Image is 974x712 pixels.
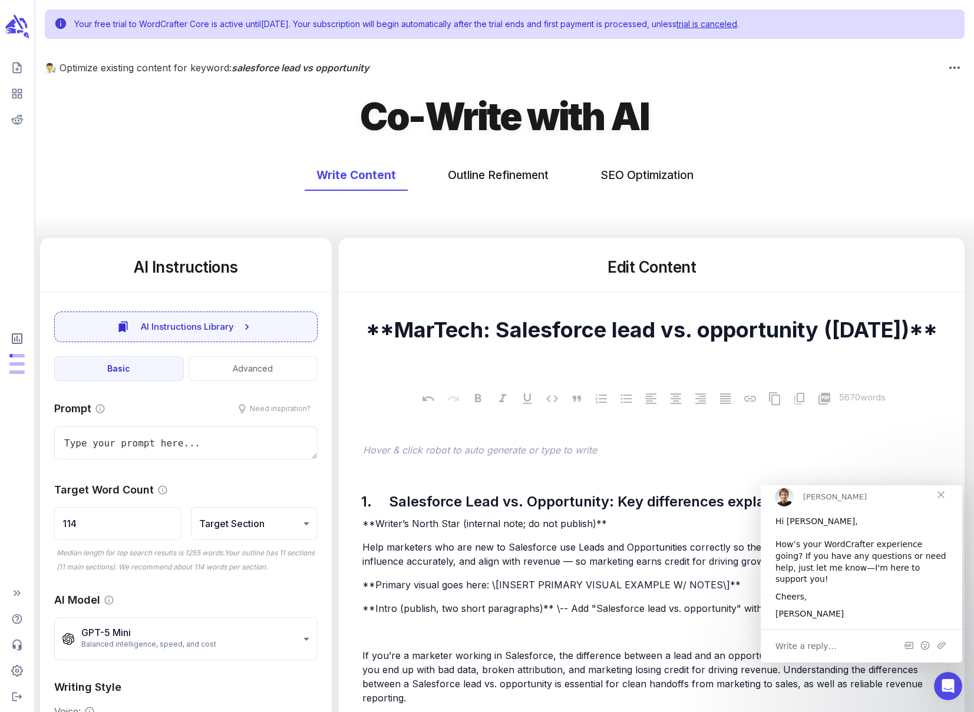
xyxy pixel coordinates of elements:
[15,31,187,100] div: Hi [PERSON_NAME], How’s your WordCrafter experience going? If you have any questions or need help...
[232,62,369,74] span: salesforce lead vs opportunity
[360,488,380,515] div: 1.
[95,403,105,414] svg: Provide instructions to the AI on how to write the target section. The more specific the prompt, ...
[5,582,29,604] span: Expand Sidebar
[5,608,29,630] span: Help Center
[81,638,216,650] span: Balanced intelligence, speed, and cost
[57,548,315,571] span: Median length for top search results is 1255 words. Your outline has 11 sections (11 main section...
[15,106,187,118] div: Cheers,
[386,488,907,515] div: Salesforce Lead vs. Opportunity: Key differences explained
[362,650,952,704] span: If you’re a marketer working in Salesforce, the difference between a lead and an opportunity can ...
[362,602,939,614] span: **Intro (publish, two short paragraphs)** \-- Add "Salesforce lead vs. opportunity" within first ...
[54,400,91,416] p: Prompt
[231,400,318,417] button: Need inspiration?
[141,319,234,335] span: AI Instructions Library
[54,679,121,695] p: Writing Style
[676,19,737,29] a: trial is canceled
[362,518,607,529] span: **Writer’s North Star (internal note; do not publish)**
[54,356,184,382] button: Basic
[360,92,649,141] h1: Co-Write with AI
[934,672,962,700] iframe: Intercom live chat
[761,485,962,663] iframe: Intercom live chat message
[348,317,955,369] textarea: **MarTech: Salesforce lead vs. opportunity ([DATE])**
[5,327,29,350] span: View Subscription & Usage
[54,507,181,540] input: Type # of words
[45,61,945,75] p: 👨‍🔬 Optimize existing content for keyword:
[191,507,318,540] div: Target Section
[54,617,318,660] div: GPT-5 MiniBalanced intelligence, speed, and cost
[54,257,318,278] h5: AI Instructions
[15,153,76,168] span: Write a reply…
[9,362,25,366] span: Output Tokens: 3,035 of 600,000 monthly tokens used. These limits are based on the last model you...
[839,391,886,405] p: 5670 words
[353,257,950,278] h5: Edit Content
[5,57,29,78] span: Create new content
[15,123,187,135] div: [PERSON_NAME]
[81,627,216,638] p: GPT-5 Mini
[436,160,560,191] button: Outline Refinement
[5,686,29,707] span: Logout
[9,354,25,357] span: Posts: 1 of 5 monthly posts used
[362,579,741,591] span: **Primary visual goes here: \[INSERT PRIMARY VISUAL EXAMPLE W/ NOTES\]**
[74,13,739,35] div: Your free trial to WordCrafter Core is active until [DATE] . Your subscription will begin automat...
[54,482,154,498] p: Target Word Count
[5,83,29,104] span: View your content dashboard
[589,160,705,191] button: SEO Optimization
[54,312,318,342] button: AI Instructions Library
[305,160,408,191] button: Write Content
[189,356,318,382] button: Advanced
[5,660,29,681] span: Adjust your account settings
[362,541,933,567] span: Help marketers who are new to Salesforce use Leads and Opportunities correctly so they keep data ...
[9,370,25,374] span: Input Tokens: 49,570 of 4,800,000 monthly tokens used. These limits are based on the last model y...
[5,109,29,130] span: View your Reddit Intelligence add-on dashboard
[54,592,100,608] p: AI Model
[5,634,29,655] span: Contact Support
